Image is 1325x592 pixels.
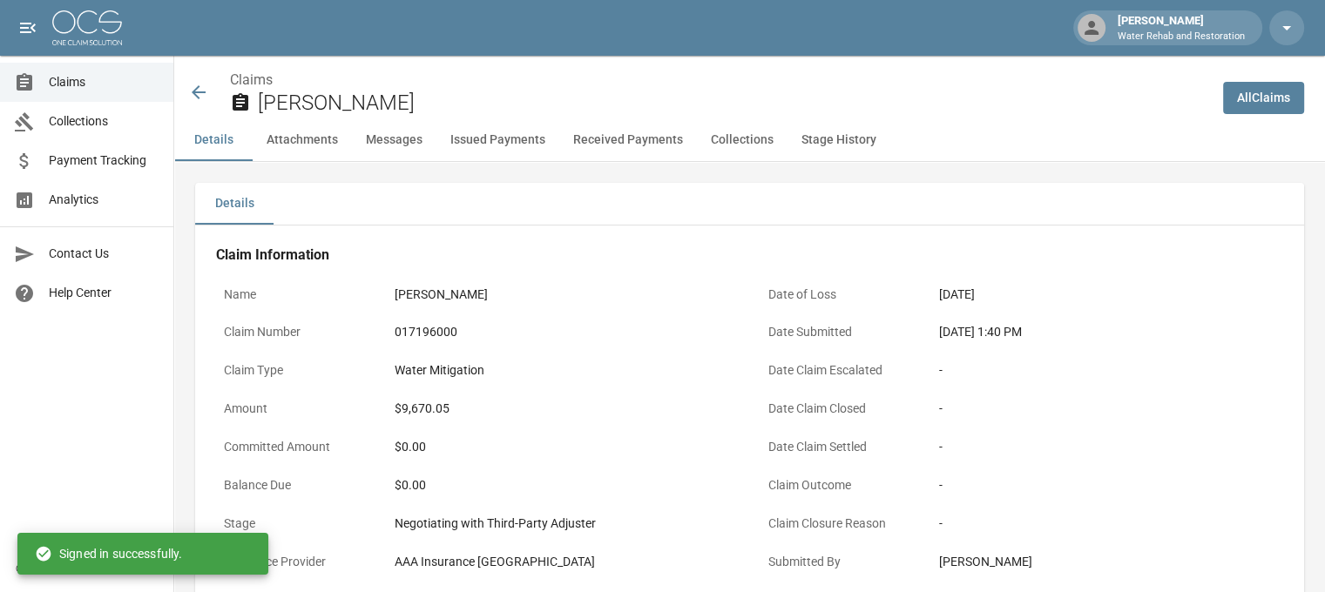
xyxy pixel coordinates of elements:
[216,392,373,426] p: Amount
[939,400,1276,418] div: -
[395,515,732,533] div: Negotiating with Third-Party Adjuster
[352,119,436,161] button: Messages
[761,278,917,312] p: Date of Loss
[49,245,159,263] span: Contact Us
[216,507,373,541] p: Stage
[10,10,45,45] button: open drawer
[230,70,1209,91] nav: breadcrumb
[49,151,159,170] span: Payment Tracking
[939,361,1276,380] div: -
[939,323,1276,341] div: [DATE] 1:40 PM
[253,119,352,161] button: Attachments
[395,476,732,494] div: $0.00
[939,553,1276,571] div: [PERSON_NAME]
[395,438,732,456] div: $0.00
[939,286,1276,304] div: [DATE]
[761,430,917,464] p: Date Claim Settled
[559,119,697,161] button: Received Payments
[49,284,159,302] span: Help Center
[395,286,732,304] div: [PERSON_NAME]
[436,119,559,161] button: Issued Payments
[216,545,373,579] p: Insurance Provider
[216,315,373,349] p: Claim Number
[174,119,253,161] button: Details
[52,10,122,45] img: ocs-logo-white-transparent.png
[395,553,732,571] div: AAA Insurance [GEOGRAPHIC_DATA]
[258,91,1209,116] h2: [PERSON_NAME]
[195,183,274,225] button: Details
[49,191,159,209] span: Analytics
[1111,12,1252,44] div: [PERSON_NAME]
[216,468,373,502] p: Balance Due
[761,545,917,579] p: Submitted By
[761,468,917,502] p: Claim Outcome
[395,361,732,380] div: Water Mitigation
[216,278,373,312] p: Name
[761,507,917,541] p: Claim Closure Reason
[761,353,917,387] p: Date Claim Escalated
[16,560,158,577] div: © 2025 One Claim Solution
[697,119,788,161] button: Collections
[939,515,1276,533] div: -
[761,392,917,426] p: Date Claim Closed
[230,71,273,88] a: Claims
[1118,30,1245,44] p: Water Rehab and Restoration
[49,73,159,91] span: Claims
[395,400,732,418] div: $9,670.05
[939,476,1276,494] div: -
[195,183,1304,225] div: details tabs
[35,538,182,569] div: Signed in successfully.
[216,246,1283,264] h4: Claim Information
[788,119,890,161] button: Stage History
[395,323,732,341] div: 017196000
[49,112,159,131] span: Collections
[174,119,1325,161] div: anchor tabs
[761,315,917,349] p: Date Submitted
[216,430,373,464] p: Committed Amount
[939,438,1276,456] div: -
[216,353,373,387] p: Claim Type
[1223,82,1304,114] a: AllClaims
